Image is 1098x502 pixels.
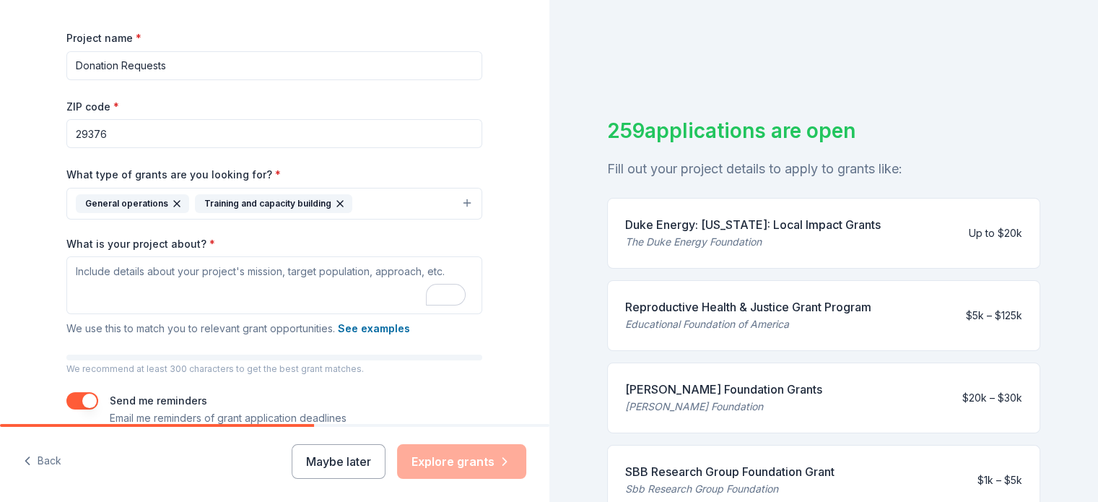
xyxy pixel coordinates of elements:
[76,194,189,213] div: General operations
[66,119,482,148] input: 12345 (U.S. only)
[625,298,871,316] div: Reproductive Health & Justice Grant Program
[66,256,482,314] textarea: To enrich screen reader interactions, please activate Accessibility in Grammarly extension settings
[66,188,482,220] button: General operationsTraining and capacity building
[195,194,352,213] div: Training and capacity building
[66,168,281,182] label: What type of grants are you looking for?
[110,410,347,427] p: Email me reminders of grant application deadlines
[962,389,1022,407] div: $20k – $30k
[977,472,1022,489] div: $1k – $5k
[607,116,1041,146] div: 259 applications are open
[625,316,871,333] div: Educational Foundation of America
[338,320,410,337] button: See examples
[292,444,385,479] button: Maybe later
[607,157,1041,181] div: Fill out your project details to apply to grants like:
[966,307,1022,324] div: $5k – $125k
[66,31,141,46] label: Project name
[625,216,881,233] div: Duke Energy: [US_STATE]: Local Impact Grants
[625,463,835,480] div: SBB Research Group Foundation Grant
[625,381,822,398] div: [PERSON_NAME] Foundation Grants
[625,398,822,415] div: [PERSON_NAME] Foundation
[110,394,207,407] label: Send me reminders
[66,100,119,114] label: ZIP code
[66,237,215,251] label: What is your project about?
[625,480,835,498] div: Sbb Research Group Foundation
[66,51,482,80] input: After school program
[66,322,410,334] span: We use this to match you to relevant grant opportunities.
[625,233,881,251] div: The Duke Energy Foundation
[23,446,61,477] button: Back
[66,363,482,375] p: We recommend at least 300 characters to get the best grant matches.
[969,225,1022,242] div: Up to $20k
